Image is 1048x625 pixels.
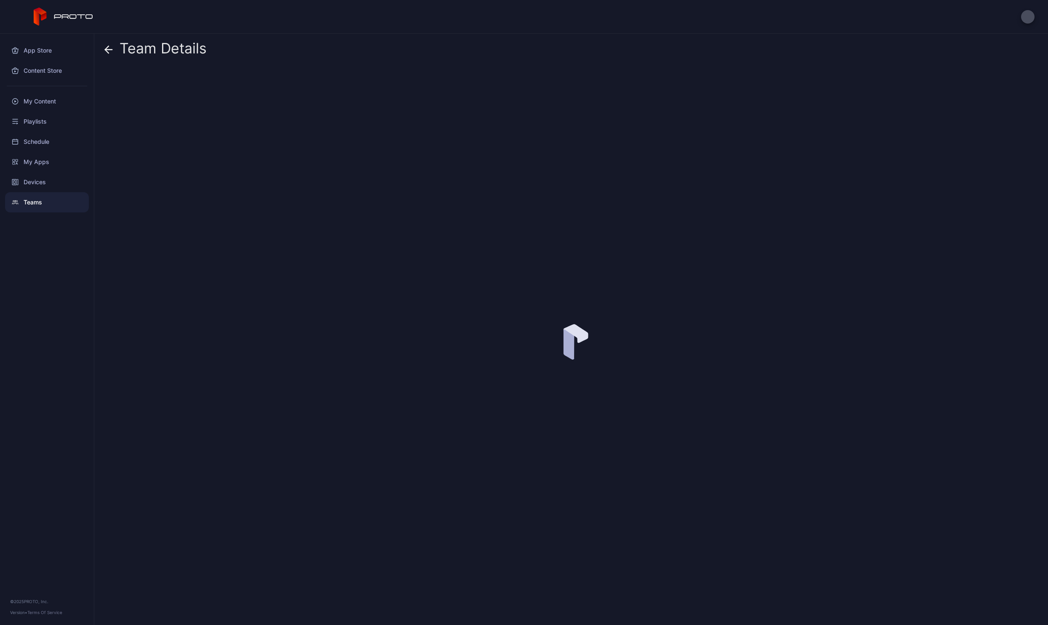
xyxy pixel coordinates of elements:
a: App Store [5,40,89,61]
a: My Content [5,91,89,111]
a: Content Store [5,61,89,81]
a: Schedule [5,132,89,152]
a: Devices [5,172,89,192]
a: Teams [5,192,89,212]
div: Team Details [104,40,207,61]
span: Version • [10,610,27,615]
a: My Apps [5,152,89,172]
div: © 2025 PROTO, Inc. [10,598,84,605]
a: Terms Of Service [27,610,62,615]
a: Playlists [5,111,89,132]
